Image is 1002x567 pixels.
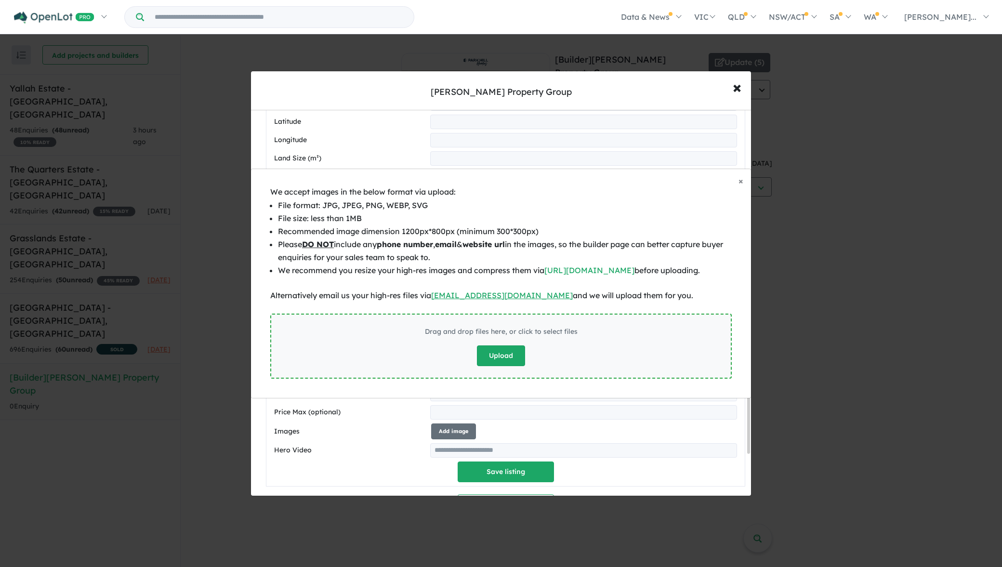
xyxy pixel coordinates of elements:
[377,239,433,249] b: phone number
[278,212,732,225] li: File size: less than 1MB
[431,290,573,300] a: [EMAIL_ADDRESS][DOMAIN_NAME]
[278,238,732,264] li: Please include any , & in the images, so the builder page can better capture buyer enquiries for ...
[270,289,732,302] div: Alternatively email us your high-res files via and we will upload them for you.
[278,264,732,277] li: We recommend you resize your high-res images and compress them via before uploading.
[462,239,505,249] b: website url
[738,175,743,186] span: ×
[278,199,732,212] li: File format: JPG, JPEG, PNG, WEBP, SVG
[425,326,578,338] div: Drag and drop files here, or click to select files
[14,12,94,24] img: Openlot PRO Logo White
[302,239,334,249] u: DO NOT
[146,7,412,27] input: Try estate name, suburb, builder or developer
[278,225,732,238] li: Recommended image dimension 1200px*800px (minimum 300*300px)
[477,345,525,366] button: Upload
[544,265,634,275] a: [URL][DOMAIN_NAME]
[435,239,457,249] b: email
[270,185,732,198] div: We accept images in the below format via upload:
[904,12,976,22] span: [PERSON_NAME]...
